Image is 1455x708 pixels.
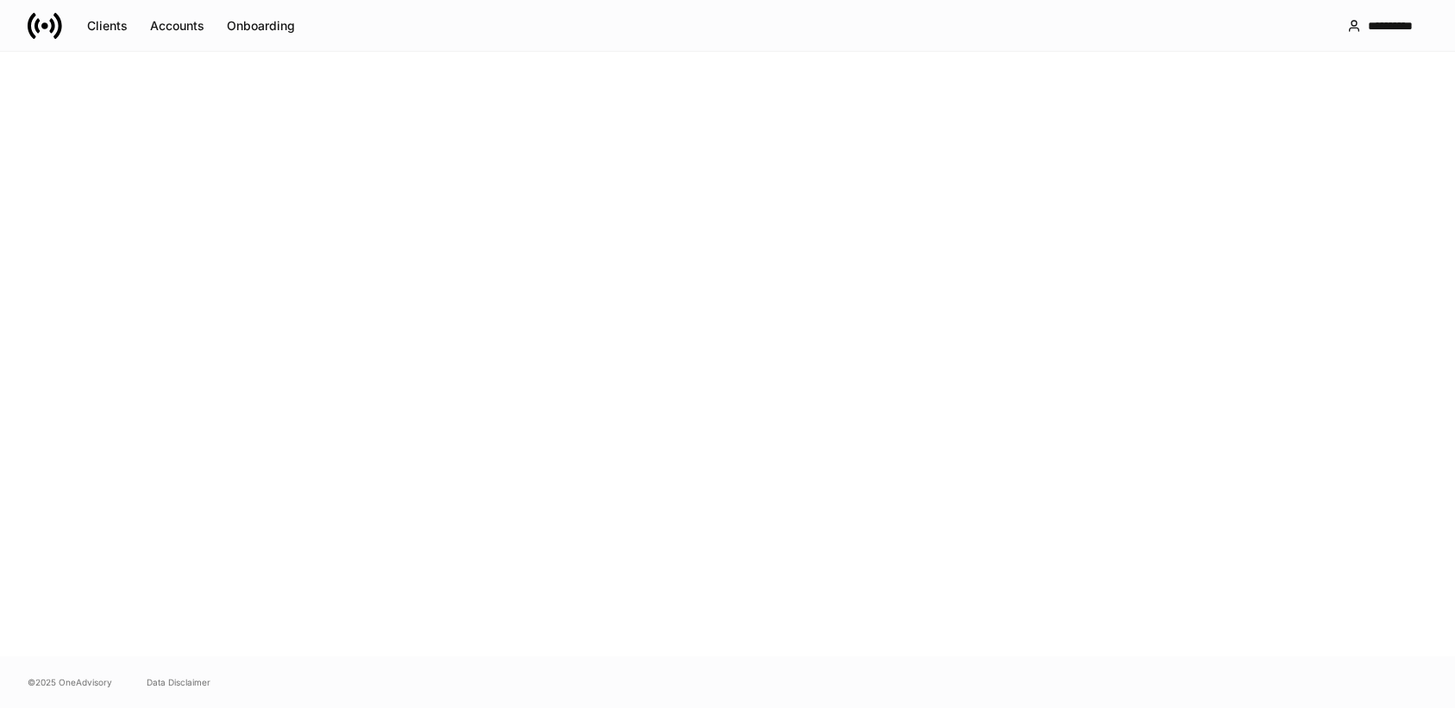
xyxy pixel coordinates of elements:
[87,20,128,32] div: Clients
[216,12,306,40] button: Onboarding
[227,20,295,32] div: Onboarding
[28,675,112,689] span: © 2025 OneAdvisory
[150,20,204,32] div: Accounts
[76,12,139,40] button: Clients
[147,675,210,689] a: Data Disclaimer
[139,12,216,40] button: Accounts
